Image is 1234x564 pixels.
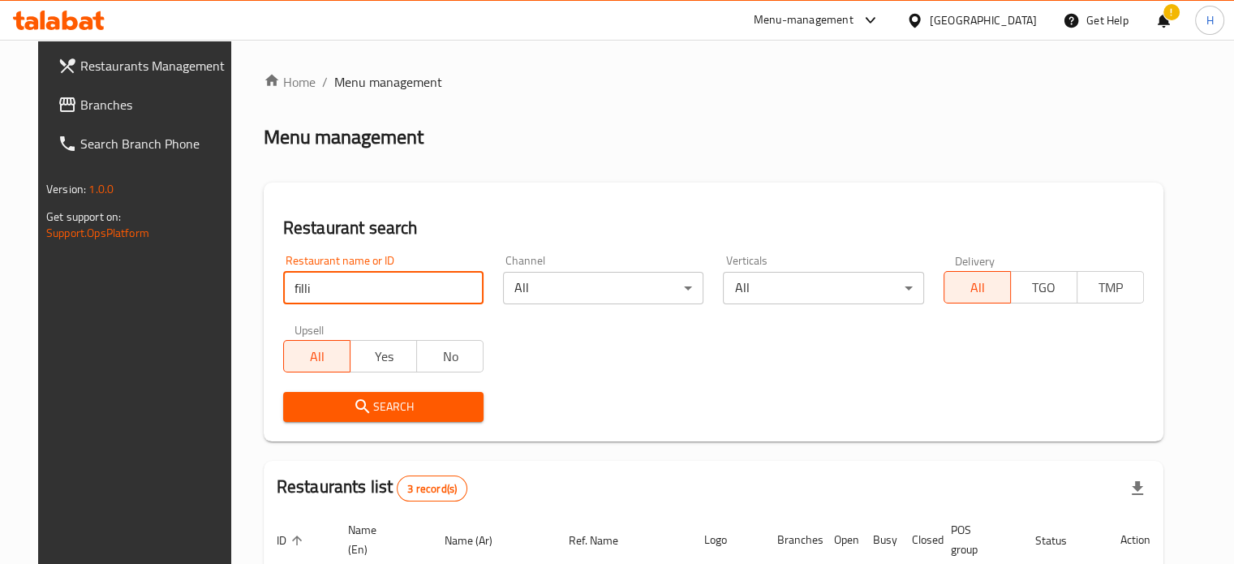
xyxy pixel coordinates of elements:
a: Branches [45,85,244,124]
span: Menu management [334,72,442,92]
span: 3 record(s) [398,481,467,497]
span: H [1206,11,1213,29]
button: Yes [350,340,417,372]
span: Yes [357,345,411,368]
span: Status [1035,531,1088,550]
button: No [416,340,484,372]
label: Upsell [295,324,325,335]
a: Support.OpsPlatform [46,222,149,243]
input: Search for restaurant name or ID.. [283,272,484,304]
button: TGO [1010,271,1077,304]
div: All [723,272,923,304]
span: Restaurants Management [80,56,231,75]
div: Export file [1118,469,1157,508]
nav: breadcrumb [264,72,1163,92]
span: 1.0.0 [88,179,114,200]
button: All [283,340,350,372]
span: Get support on: [46,206,121,227]
h2: Restaurant search [283,216,1144,240]
span: ID [277,531,307,550]
span: All [290,345,344,368]
div: Menu-management [754,11,853,30]
div: [GEOGRAPHIC_DATA] [930,11,1037,29]
span: Search Branch Phone [80,134,231,153]
div: Total records count [397,476,467,502]
span: Name (En) [348,520,412,559]
div: All [503,272,703,304]
h2: Restaurants list [277,475,467,502]
a: Search Branch Phone [45,124,244,163]
span: Branches [80,95,231,114]
label: Delivery [955,255,995,266]
span: All [951,276,1004,299]
button: All [944,271,1011,304]
span: Name (Ar) [445,531,514,550]
span: Ref. Name [569,531,639,550]
h2: Menu management [264,124,424,150]
span: TGO [1017,276,1071,299]
a: Home [264,72,316,92]
a: Restaurants Management [45,46,244,85]
button: TMP [1077,271,1144,304]
span: Version: [46,179,86,200]
li: / [322,72,328,92]
span: No [424,345,477,368]
span: POS group [951,520,1003,559]
span: Search [296,397,471,417]
button: Search [283,392,484,422]
span: TMP [1084,276,1137,299]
